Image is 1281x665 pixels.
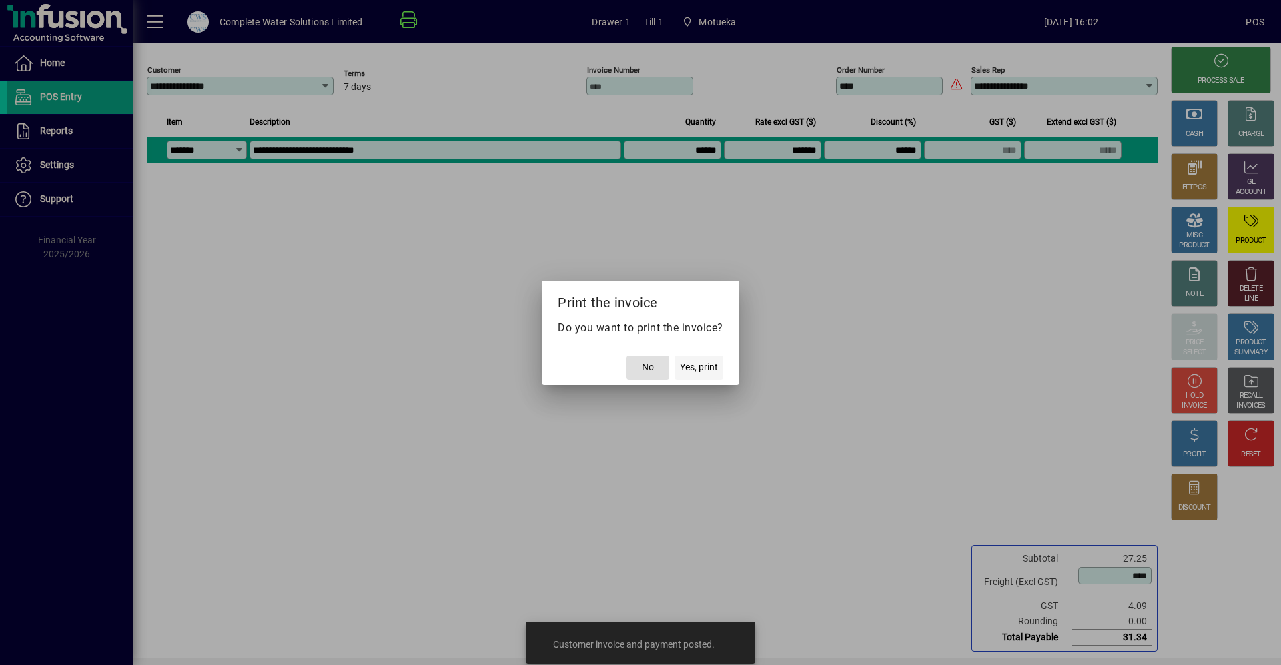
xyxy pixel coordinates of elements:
[558,320,723,336] p: Do you want to print the invoice?
[675,356,723,380] button: Yes, print
[626,356,669,380] button: No
[680,360,718,374] span: Yes, print
[642,360,654,374] span: No
[542,281,739,319] h2: Print the invoice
